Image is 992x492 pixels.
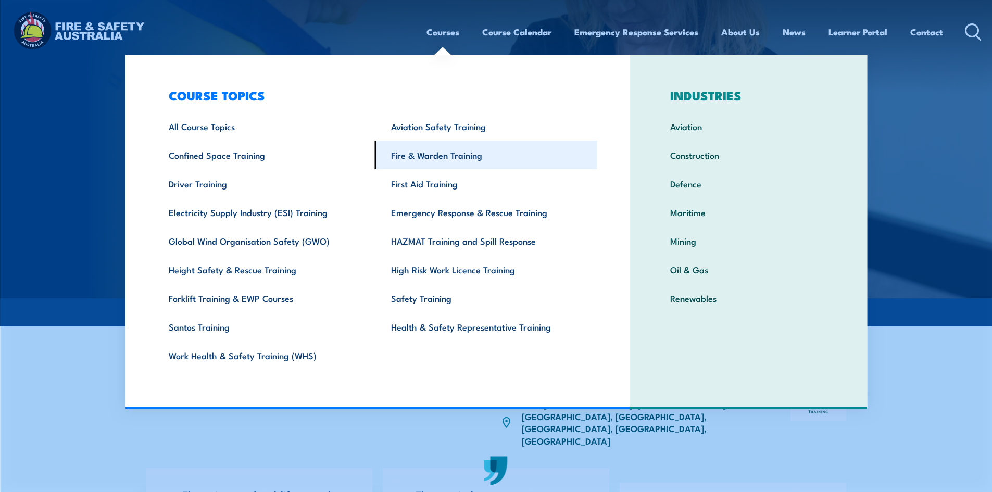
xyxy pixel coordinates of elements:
[654,88,843,103] h3: INDUSTRIES
[375,312,597,341] a: Health & Safety Representative Training
[783,18,806,46] a: News
[910,18,943,46] a: Contact
[153,112,375,141] a: All Course Topics
[828,18,887,46] a: Learner Portal
[375,169,597,198] a: First Aid Training
[153,341,375,370] a: Work Health & Safety Training (WHS)
[426,18,459,46] a: Courses
[721,18,760,46] a: About Us
[375,284,597,312] a: Safety Training
[153,226,375,255] a: Global Wind Organisation Safety (GWO)
[153,141,375,169] a: Confined Space Training
[153,169,375,198] a: Driver Training
[153,312,375,341] a: Santos Training
[375,112,597,141] a: Aviation Safety Training
[654,112,843,141] a: Aviation
[153,88,597,103] h3: COURSE TOPICS
[153,284,375,312] a: Forklift Training & EWP Courses
[654,255,843,284] a: Oil & Gas
[654,198,843,226] a: Maritime
[153,255,375,284] a: Height Safety & Rescue Training
[654,284,843,312] a: Renewables
[375,255,597,284] a: High Risk Work Licence Training
[522,398,740,447] p: ACT, [GEOGRAPHIC_DATA], [GEOGRAPHIC_DATA], [GEOGRAPHIC_DATA], [GEOGRAPHIC_DATA], [GEOGRAPHIC_DATA...
[375,226,597,255] a: HAZMAT Training and Spill Response
[482,18,551,46] a: Course Calendar
[375,198,597,226] a: Emergency Response & Rescue Training
[654,226,843,255] a: Mining
[654,141,843,169] a: Construction
[654,169,843,198] a: Defence
[574,18,698,46] a: Emergency Response Services
[153,198,375,226] a: Electricity Supply Industry (ESI) Training
[375,141,597,169] a: Fire & Warden Training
